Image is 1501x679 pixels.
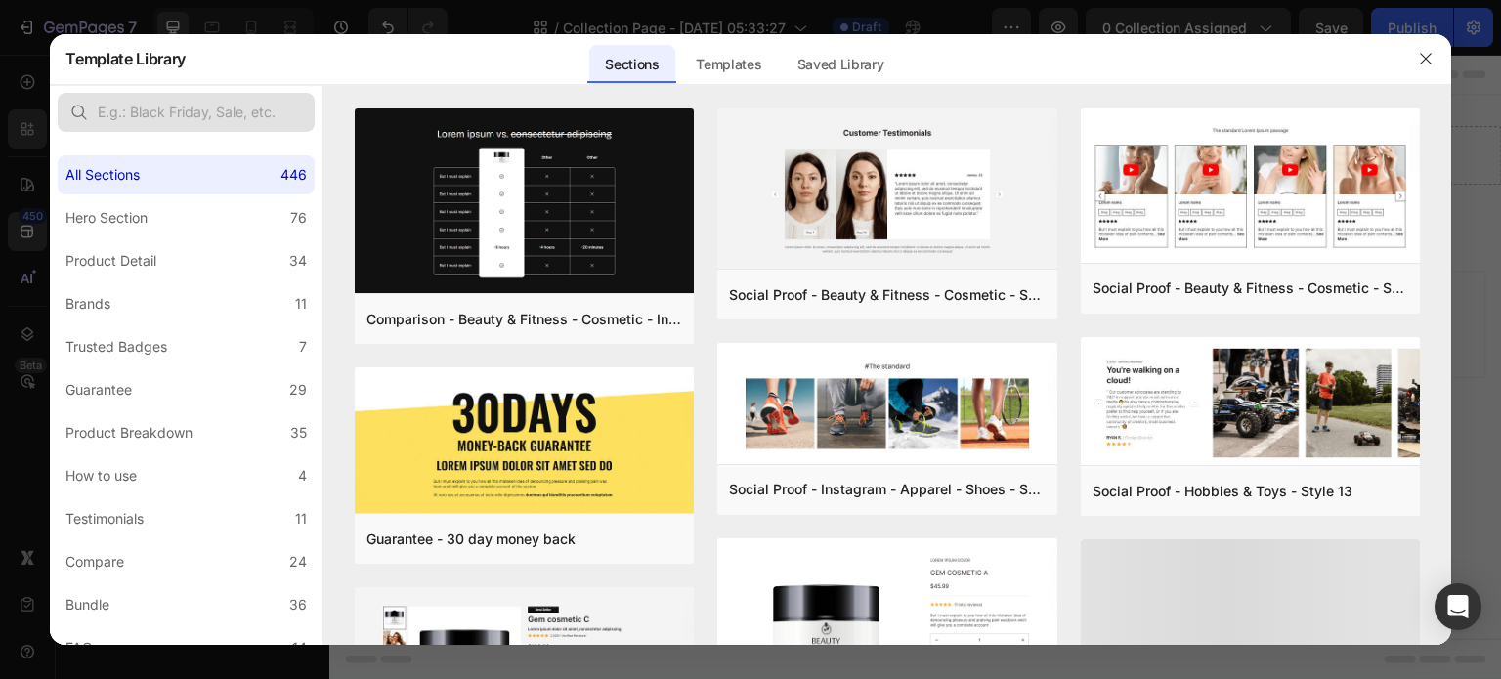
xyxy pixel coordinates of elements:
[355,108,694,297] img: c19.png
[680,45,777,84] div: Templates
[65,292,110,316] div: Brands
[65,507,144,530] div: Testimonials
[1093,276,1408,300] div: Social Proof - Beauty & Fitness - Cosmetic - Style 8
[289,593,307,616] div: 36
[65,421,193,445] div: Product Breakdown
[672,249,792,270] div: Add blank section
[65,163,140,187] div: All Sections
[65,249,156,273] div: Product Detail
[280,163,307,187] div: 446
[717,108,1056,273] img: sp16.png
[729,478,1045,501] div: Social Proof - Instagram - Apparel - Shoes - Style 30
[658,274,803,291] span: then drag & drop elements
[58,93,315,132] input: E.g.: Black Friday, Sale, etc.
[65,378,132,402] div: Guarantee
[65,550,124,573] div: Compare
[299,335,307,359] div: 7
[527,274,631,291] span: from URL or image
[295,507,307,530] div: 11
[290,421,307,445] div: 35
[292,636,307,659] div: 14
[65,464,137,488] div: How to use
[65,335,167,359] div: Trusted Badges
[782,45,900,84] div: Saved Library
[717,343,1056,468] img: sp30.png
[65,33,186,84] h2: Template Library
[289,378,307,402] div: 29
[289,550,307,573] div: 24
[355,367,694,517] img: g30.png
[289,249,307,273] div: 34
[366,274,500,291] span: inspired by CRO experts
[298,464,307,488] div: 4
[65,206,148,230] div: Hero Section
[1435,583,1481,630] div: Open Intercom Messenger
[589,45,674,84] div: Sections
[729,283,1045,307] div: Social Proof - Beauty & Fitness - Cosmetic - Style 16
[1081,337,1420,470] img: sp13.png
[1093,480,1352,503] div: Social Proof - Hobbies & Toys - Style 13
[1081,108,1420,267] img: sp8.png
[366,308,682,331] div: Comparison - Beauty & Fitness - Cosmetic - Ingredients - Style 19
[295,292,307,316] div: 11
[376,249,494,270] div: Choose templates
[366,528,576,551] div: Guarantee - 30 day money back
[65,636,100,659] div: FAQs
[65,593,109,616] div: Bundle
[530,249,632,270] div: Generate layout
[290,206,307,230] div: 76
[546,93,650,108] div: Drop element here
[540,205,633,226] span: Add section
